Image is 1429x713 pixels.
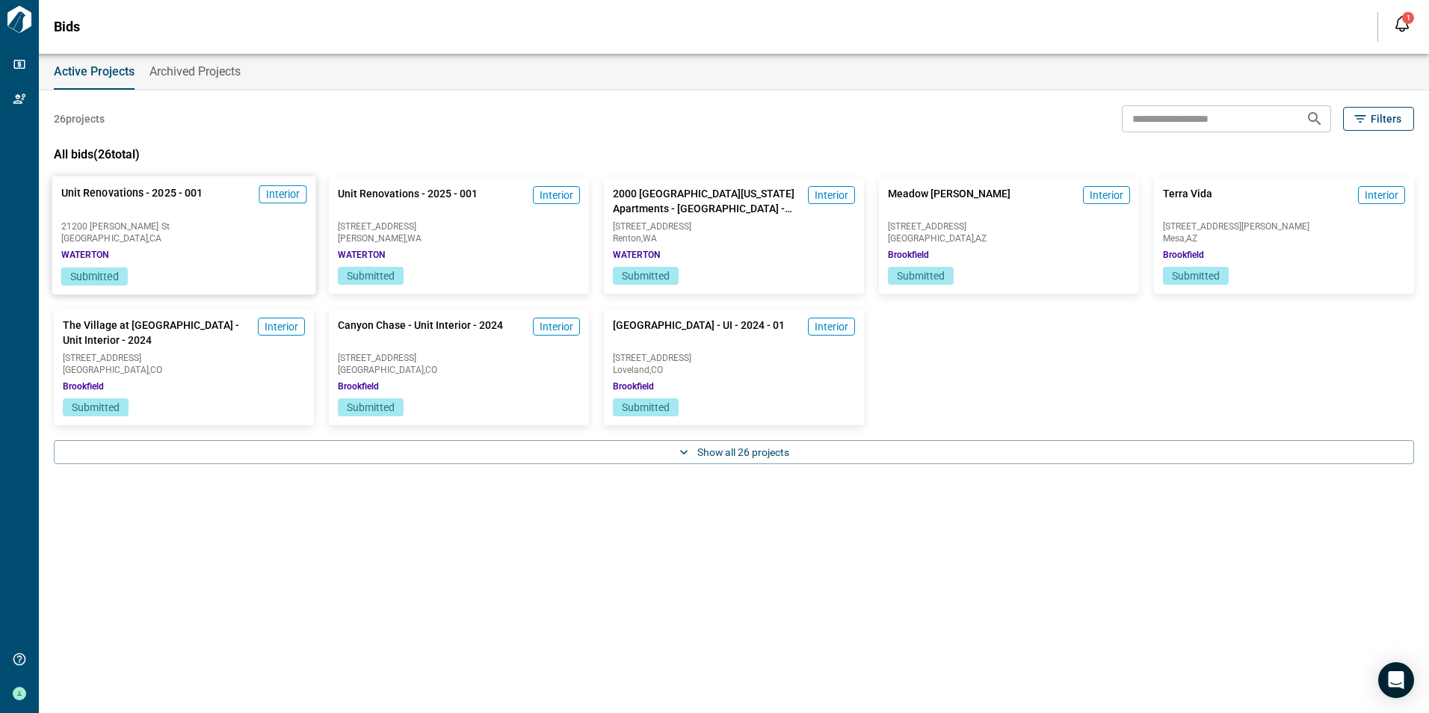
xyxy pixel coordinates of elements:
span: [GEOGRAPHIC_DATA] - UI - 2024 - 01 [613,318,785,348]
span: 1 [1407,14,1410,22]
span: [STREET_ADDRESS] [338,222,580,231]
span: Canyon Chase - Unit Interior - 2024 [338,318,503,348]
button: Show all 26 projects [54,440,1414,464]
span: [GEOGRAPHIC_DATA] , CO [63,365,305,374]
span: [STREET_ADDRESS] [338,354,580,362]
span: Interior [1090,188,1123,203]
span: Submitted [622,270,670,282]
span: Interior [540,188,573,203]
span: Submitted [1172,270,1220,282]
span: 26 projects [54,111,105,126]
span: Brookfield [338,380,379,392]
span: Filters [1371,111,1401,126]
span: Unit Renovations - 2025 - 001 [61,185,203,216]
span: Brookfield [613,380,654,392]
span: Interior [266,187,300,202]
span: Brookfield [1163,249,1204,261]
span: Submitted [897,270,945,282]
span: All bids ( 26 total) [54,147,140,161]
span: [STREET_ADDRESS][PERSON_NAME] [1163,222,1405,231]
span: Active Projects [54,64,135,79]
span: Interior [265,319,298,334]
span: WATERTON [61,249,109,261]
span: Interior [815,188,848,203]
span: Unit Renovations - 2025 - 001 [338,186,478,216]
span: Interior [815,319,848,334]
div: Open Intercom Messenger [1378,662,1414,698]
span: Interior [540,319,573,334]
span: Interior [1365,188,1398,203]
span: Meadow [PERSON_NAME] [888,186,1010,216]
span: [STREET_ADDRESS] [613,222,855,231]
button: Filters [1343,107,1414,131]
span: [GEOGRAPHIC_DATA] , AZ [888,234,1130,243]
span: [GEOGRAPHIC_DATA] , CO [338,365,580,374]
span: WATERTON [613,249,660,261]
span: Mesa , AZ [1163,234,1405,243]
button: Search projects [1300,104,1330,134]
span: Submitted [70,271,119,283]
div: base tabs [39,54,1429,90]
span: Submitted [72,401,120,413]
span: [GEOGRAPHIC_DATA] , CA [61,234,307,243]
span: 21200 [PERSON_NAME] St [61,222,307,231]
span: The Village at [GEOGRAPHIC_DATA] - Unit Interior - 2024 [63,318,252,348]
span: Terra Vida [1163,186,1212,216]
span: Renton , WA [613,234,855,243]
span: WATERTON [338,249,385,261]
span: Brookfield [888,249,929,261]
button: Open notification feed [1390,12,1414,36]
span: Bids [54,19,80,34]
span: Submitted [347,401,395,413]
span: Submitted [347,270,395,282]
span: Brookfield [63,380,104,392]
span: Archived Projects [149,64,241,79]
span: [STREET_ADDRESS] [63,354,305,362]
span: [PERSON_NAME] , WA [338,234,580,243]
span: [STREET_ADDRESS] [888,222,1130,231]
span: [STREET_ADDRESS] [613,354,855,362]
span: Submitted [622,401,670,413]
span: 2000 [GEOGRAPHIC_DATA][US_STATE] Apartments - [GEOGRAPHIC_DATA] - 2024 [613,186,802,216]
span: Loveland , CO [613,365,855,374]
